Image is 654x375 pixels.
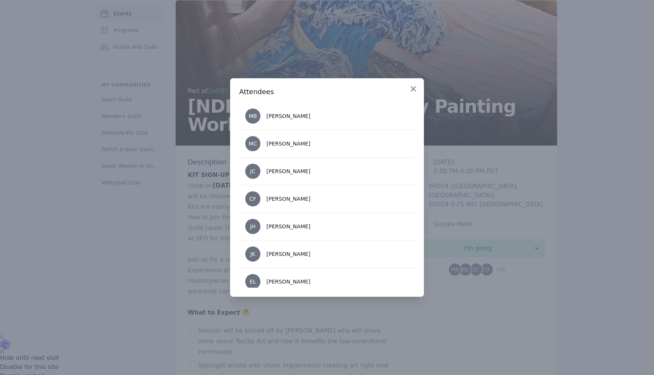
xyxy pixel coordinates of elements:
div: [PERSON_NAME] [266,112,310,120]
span: JK [250,251,255,257]
div: [PERSON_NAME] [266,223,310,230]
div: [PERSON_NAME] [266,167,310,175]
span: EL [250,279,256,284]
div: [PERSON_NAME] [266,250,310,258]
span: JC [250,169,255,174]
span: CF [249,196,256,201]
div: [PERSON_NAME] [266,278,310,285]
span: MC [249,141,257,146]
div: [PERSON_NAME] [266,195,310,203]
span: MB [249,113,257,119]
span: JH [250,224,256,229]
h3: Attendees [239,87,415,96]
div: [PERSON_NAME] [266,140,310,147]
